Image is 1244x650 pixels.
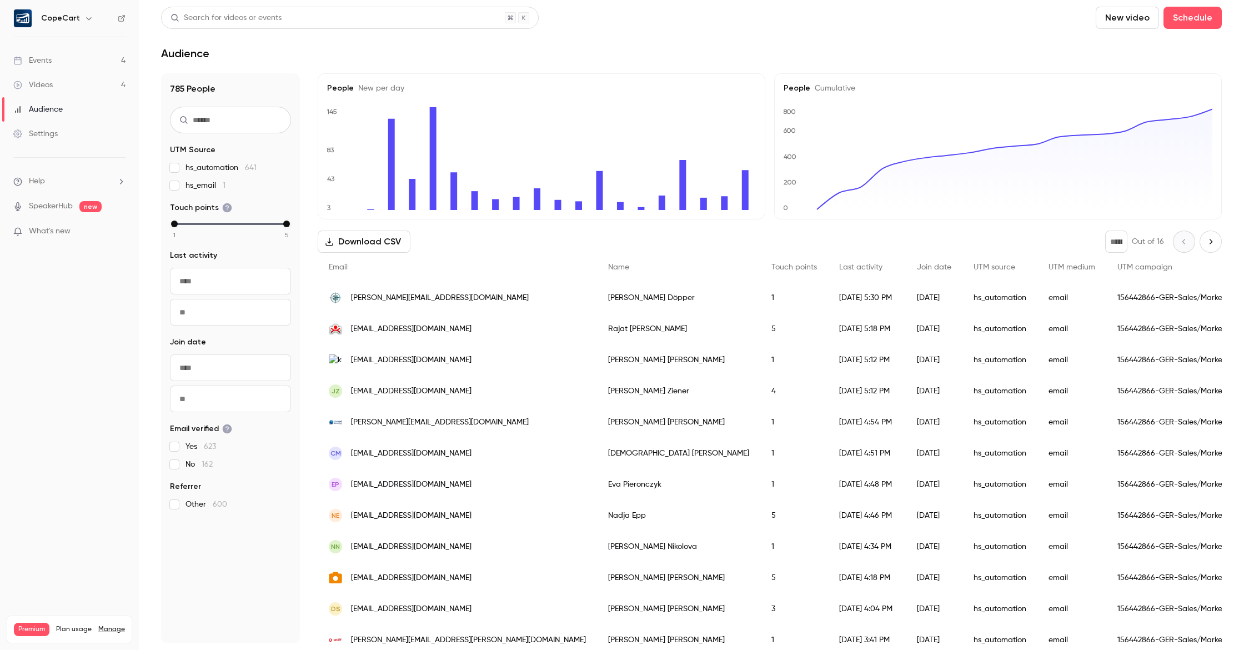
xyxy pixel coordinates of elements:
span: 1 [223,182,225,189]
li: help-dropdown-opener [13,176,126,187]
span: hs_email [185,180,225,191]
div: Eva Pieronczyk [597,469,760,500]
div: [PERSON_NAME] [PERSON_NAME] [597,593,760,624]
button: Download CSV [318,231,410,253]
span: [EMAIL_ADDRESS][DOMAIN_NAME] [351,354,471,366]
div: hs_automation [962,531,1037,562]
div: [DATE] 4:34 PM [828,531,906,562]
h1: 785 People [170,82,291,96]
span: [EMAIL_ADDRESS][DOMAIN_NAME] [351,510,471,522]
div: Videos [13,79,53,91]
text: 3 [327,204,331,212]
text: 0 [783,204,788,212]
div: hs_automation [962,593,1037,624]
div: min [171,221,178,227]
div: [DATE] [906,313,962,344]
h6: CopeCart [41,13,80,24]
span: 641 [245,164,257,172]
div: [DATE] [906,531,962,562]
div: email [1037,282,1106,313]
div: [DATE] [906,438,962,469]
div: 5 [760,562,828,593]
span: Other [185,499,227,510]
img: arcor.de [329,633,342,647]
div: hs_automation [962,313,1037,344]
div: [DATE] [906,593,962,624]
div: [PERSON_NAME] Nikolova [597,531,760,562]
div: Events [13,55,52,66]
div: max [283,221,290,227]
p: Out of 16 [1132,236,1164,247]
div: [DATE] 4:46 PM [828,500,906,531]
h1: Audience [161,47,209,60]
iframe: Noticeable Trigger [112,227,126,237]
div: Audience [13,104,63,115]
span: Last activity [839,263,882,271]
span: [EMAIL_ADDRESS][DOMAIN_NAME] [351,541,471,553]
text: 600 [783,127,796,134]
span: Name [608,263,629,271]
span: [PERSON_NAME][EMAIL_ADDRESS][DOMAIN_NAME] [351,417,529,428]
span: 162 [202,461,213,468]
span: What's new [29,226,71,237]
div: 1 [760,469,828,500]
text: 43 [327,175,335,183]
div: [DATE] [906,469,962,500]
div: [PERSON_NAME] [PERSON_NAME] [597,407,760,438]
span: Email verified [170,423,232,434]
span: Touch points [170,202,232,213]
div: hs_automation [962,438,1037,469]
div: email [1037,562,1106,593]
button: Schedule [1163,7,1222,29]
div: [PERSON_NAME] [PERSON_NAME] [597,344,760,376]
text: 800 [783,108,796,116]
div: 1 [760,344,828,376]
img: astridmeyer.com [329,571,342,584]
text: 145 [327,108,337,116]
span: Cumulative [810,84,855,92]
div: Rajat [PERSON_NAME] [597,313,760,344]
span: NN [331,542,340,552]
div: email [1037,438,1106,469]
h5: People [327,83,756,94]
span: 5 [285,230,288,240]
img: linkedmasterplan.com [329,416,342,429]
div: [DATE] 5:12 PM [828,376,906,407]
button: Next page [1200,231,1222,253]
span: [PERSON_NAME][EMAIL_ADDRESS][DOMAIN_NAME] [351,292,529,304]
span: UTM medium [1049,263,1095,271]
span: No [185,459,213,470]
div: [DATE] [906,500,962,531]
div: [DATE] [906,562,962,593]
div: 1 [760,407,828,438]
span: UTM source [974,263,1015,271]
div: Search for videos or events [170,12,282,24]
div: 5 [760,500,828,531]
div: [PERSON_NAME] Ziener [597,376,760,407]
span: DS [331,604,340,614]
span: UTM Source [170,144,215,156]
a: SpeakerHub [29,201,73,212]
span: [EMAIL_ADDRESS][DOMAIN_NAME] [351,479,471,491]
div: email [1037,469,1106,500]
div: hs_automation [962,344,1037,376]
span: [EMAIL_ADDRESS][DOMAIN_NAME] [351,572,471,584]
div: hs_automation [962,500,1037,531]
text: 400 [784,153,796,161]
div: Settings [13,128,58,139]
div: [DATE] [906,407,962,438]
div: hs_automation [962,376,1037,407]
span: Referrer [170,481,201,492]
button: New video [1096,7,1159,29]
div: email [1037,531,1106,562]
img: autentaris.com [329,291,342,304]
div: hs_automation [962,469,1037,500]
span: Premium [14,623,49,636]
span: 623 [204,443,216,451]
div: email [1037,344,1106,376]
div: [DATE] 5:12 PM [828,344,906,376]
span: [EMAIL_ADDRESS][DOMAIN_NAME] [351,323,471,335]
span: JZ [332,386,340,396]
div: hs_automation [962,562,1037,593]
div: Nadja Epp [597,500,760,531]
